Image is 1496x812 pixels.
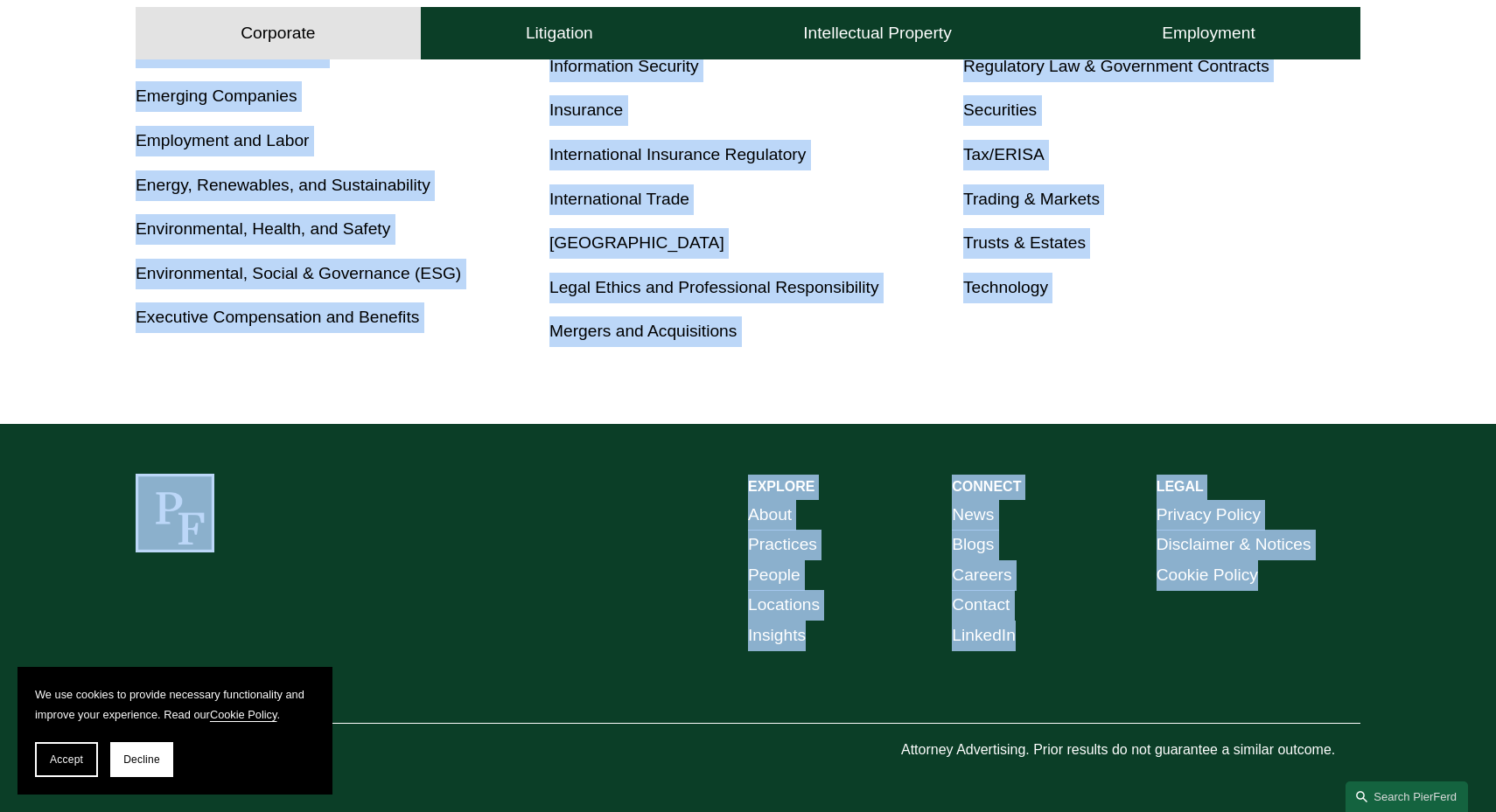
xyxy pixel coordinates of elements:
[952,479,1021,494] strong: CONNECT
[963,145,1045,163] a: Tax/ERISA
[952,621,1016,651] a: LinkedIn
[136,43,325,61] a: Commercial Transactions
[136,87,297,105] a: Emerging Companies
[748,500,792,531] a: About
[549,57,699,75] a: Information Security
[963,57,1269,75] a: Regulatory Law & Government Contracts
[549,190,689,208] a: International Trade
[952,500,994,531] a: News
[50,753,83,766] span: Accept
[549,278,879,296] a: Legal Ethics and Professional Responsibility
[35,684,315,725] p: We use cookies to provide necessary functionality and improve your experience. Read our .
[110,742,173,777] button: Decline
[952,560,1011,591] a: Careers
[952,590,1010,621] a: Contact
[963,101,1037,119] a: Securities
[136,131,309,149] a: Employment and Labor
[1157,500,1261,531] a: Privacy Policy
[748,560,800,591] a: People
[952,530,994,560] a: Blogs
[136,176,430,194] a: Energy, Renewables, and Sustainability
[136,219,390,238] a: Environmental, Health, and Safety
[1346,781,1468,812] a: Search this site
[803,23,952,44] h4: Intellectual Property
[748,621,806,651] a: Insights
[1157,560,1258,591] a: Cookie Policy
[963,278,1048,296] a: Technology
[123,753,160,766] span: Decline
[17,667,332,795] section: Cookie banner
[963,190,1100,208] a: Trading & Markets
[1157,479,1204,494] strong: LEGAL
[526,23,593,44] h4: Litigation
[549,233,724,252] a: [GEOGRAPHIC_DATA]
[748,590,820,621] a: Locations
[549,101,623,119] a: Insurance
[748,530,817,560] a: Practices
[963,233,1086,252] a: Trusts & Estates
[549,322,737,340] a: Mergers and Acquisitions
[136,264,461,282] a: Environmental, Social & Governance (ESG)
[901,738,1360,763] p: Attorney Advertising. Prior results do not guarantee a similar outcome.
[1157,530,1311,560] a: Disclaimer & Notices
[241,23,315,44] h4: Corporate
[35,742,98,777] button: Accept
[748,479,814,494] strong: EXPLORE
[210,708,277,721] a: Cookie Policy
[136,308,419,326] a: Executive Compensation and Benefits
[549,145,806,163] a: International Insurance Regulatory
[1162,23,1255,44] h4: Employment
